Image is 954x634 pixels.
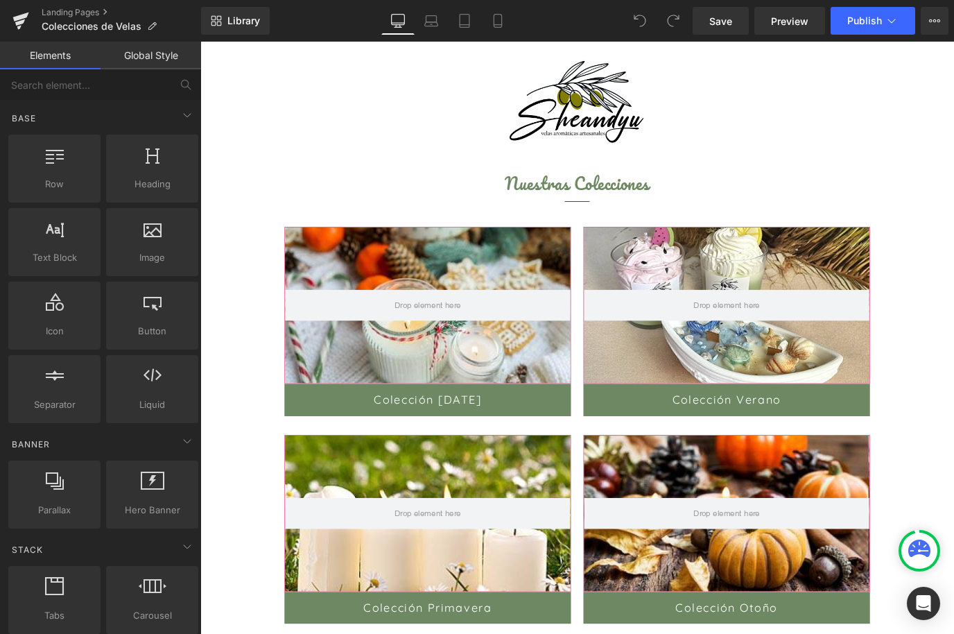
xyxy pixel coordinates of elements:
[42,7,201,18] a: Landing Pages
[110,177,194,191] span: Heading
[659,7,687,35] button: Redo
[110,503,194,517] span: Hero Banner
[12,324,96,339] span: Icon
[94,381,413,417] a: Colección [DATE]
[110,250,194,265] span: Image
[42,21,141,32] span: Colecciones de Velas
[831,7,915,35] button: Publish
[921,7,948,35] button: More
[87,145,752,171] h2: Nuestras Colecciones
[754,7,825,35] a: Preview
[526,391,647,406] span: Colección Verano
[907,587,940,620] div: Open Intercom Messenger
[10,112,37,125] span: Base
[10,438,51,451] span: Banner
[101,42,201,69] a: Global Style
[227,15,260,27] span: Library
[201,7,270,35] a: New Library
[12,397,96,412] span: Separator
[381,7,415,35] a: Desktop
[415,7,448,35] a: Laptop
[626,7,654,35] button: Undo
[12,503,96,517] span: Parallax
[12,250,96,265] span: Text Block
[12,177,96,191] span: Row
[10,543,44,556] span: Stack
[771,14,808,28] span: Preview
[847,15,882,26] span: Publish
[110,608,194,623] span: Carousel
[12,608,96,623] span: Tabs
[448,7,481,35] a: Tablet
[110,324,194,339] span: Button
[193,391,313,406] span: Colección [DATE]
[709,14,732,28] span: Save
[426,381,745,417] a: Colección Verano
[481,7,514,35] a: Mobile
[110,397,194,412] span: Liquid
